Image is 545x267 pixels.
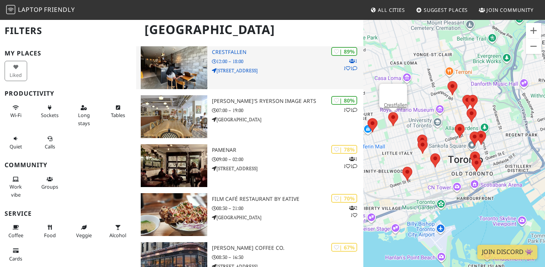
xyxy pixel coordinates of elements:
button: Groups [39,173,61,193]
img: LaptopFriendly [6,5,15,14]
p: 09:00 – 02:00 [212,156,363,163]
a: Suggest Places [413,3,471,17]
button: Veggie [73,221,95,241]
button: Zoom out [526,39,541,54]
span: Friendly [44,5,75,14]
a: All Cities [367,3,408,17]
img: Film Café Restaurant by Eative [141,193,207,236]
span: Coffee [8,232,23,239]
p: 1 1 [343,106,357,114]
span: Laptop [18,5,43,14]
button: Wi-Fi [5,101,27,122]
button: Zoom in [526,23,541,38]
a: Crestfallen [384,102,407,108]
a: Join Community [476,3,537,17]
div: | 70% [331,194,357,203]
p: 1 1 1 [343,155,357,170]
a: Join Discord 👾 [477,245,537,259]
div: | 78% [331,145,357,154]
span: People working [10,183,22,198]
h3: Productivity [5,90,132,97]
p: 08:30 – 21:00 [212,205,363,212]
h3: Pamenar [212,147,363,153]
div: | 89% [331,47,357,56]
h3: [PERSON_NAME] Coffee Co. [212,245,363,251]
img: Crestfallen [141,46,207,89]
span: Join Community [486,7,534,13]
div: | 80% [331,96,357,105]
h3: Film Café Restaurant by Eative [212,196,363,202]
span: Food [44,232,56,239]
h3: Community [5,161,132,169]
p: 1 1 1 [343,57,357,72]
button: Alcohol [107,221,129,241]
button: Long stays [73,101,95,129]
button: Cards [5,244,27,265]
p: 07:00 – 19:00 [212,107,363,114]
p: 08:30 – 16:30 [212,254,363,261]
button: Close [389,84,407,102]
span: Quiet [10,143,22,150]
button: Tables [107,101,129,122]
button: Calls [39,132,61,153]
h3: [PERSON_NAME]'s Ryerson Image Arts [212,98,363,104]
button: Food [39,221,61,241]
span: Stable Wi-Fi [10,112,21,119]
img: Pamenar [141,144,207,187]
span: Alcohol [109,232,126,239]
span: Suggest Places [424,7,468,13]
h3: Service [5,210,132,217]
h3: Crestfallen [212,49,363,55]
h1: [GEOGRAPHIC_DATA] [138,19,362,40]
a: Balzac's Ryerson Image Arts | 80% 11 [PERSON_NAME]'s Ryerson Image Arts 07:00 – 19:00 [GEOGRAPHIC... [136,95,363,138]
img: Balzac's Ryerson Image Arts [141,95,207,138]
p: 12:00 – 18:00 [212,58,363,65]
span: Long stays [78,112,90,126]
p: [STREET_ADDRESS] [212,67,363,74]
div: | 67% [331,243,357,252]
p: [STREET_ADDRESS] [212,165,363,172]
button: Sockets [39,101,61,122]
span: Group tables [41,183,58,190]
h2: Filters [5,19,132,42]
span: Credit cards [9,255,22,262]
button: Work vibe [5,173,27,201]
span: All Cities [378,7,405,13]
span: Work-friendly tables [111,112,125,119]
span: Video/audio calls [45,143,55,150]
span: Power sockets [41,112,59,119]
a: LaptopFriendly LaptopFriendly [6,3,75,17]
a: Film Café Restaurant by Eative | 70% 21 Film Café Restaurant by Eative 08:30 – 21:00 [GEOGRAPHIC_... [136,193,363,236]
p: 2 1 [349,204,357,219]
p: [GEOGRAPHIC_DATA] [212,116,363,123]
button: Coffee [5,221,27,241]
a: Pamenar | 78% 111 Pamenar 09:00 – 02:00 [STREET_ADDRESS] [136,144,363,187]
h3: My Places [5,50,132,57]
span: Veggie [76,232,92,239]
button: Quiet [5,132,27,153]
p: [GEOGRAPHIC_DATA] [212,214,363,221]
a: Crestfallen | 89% 111 Crestfallen 12:00 – 18:00 [STREET_ADDRESS] [136,46,363,89]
